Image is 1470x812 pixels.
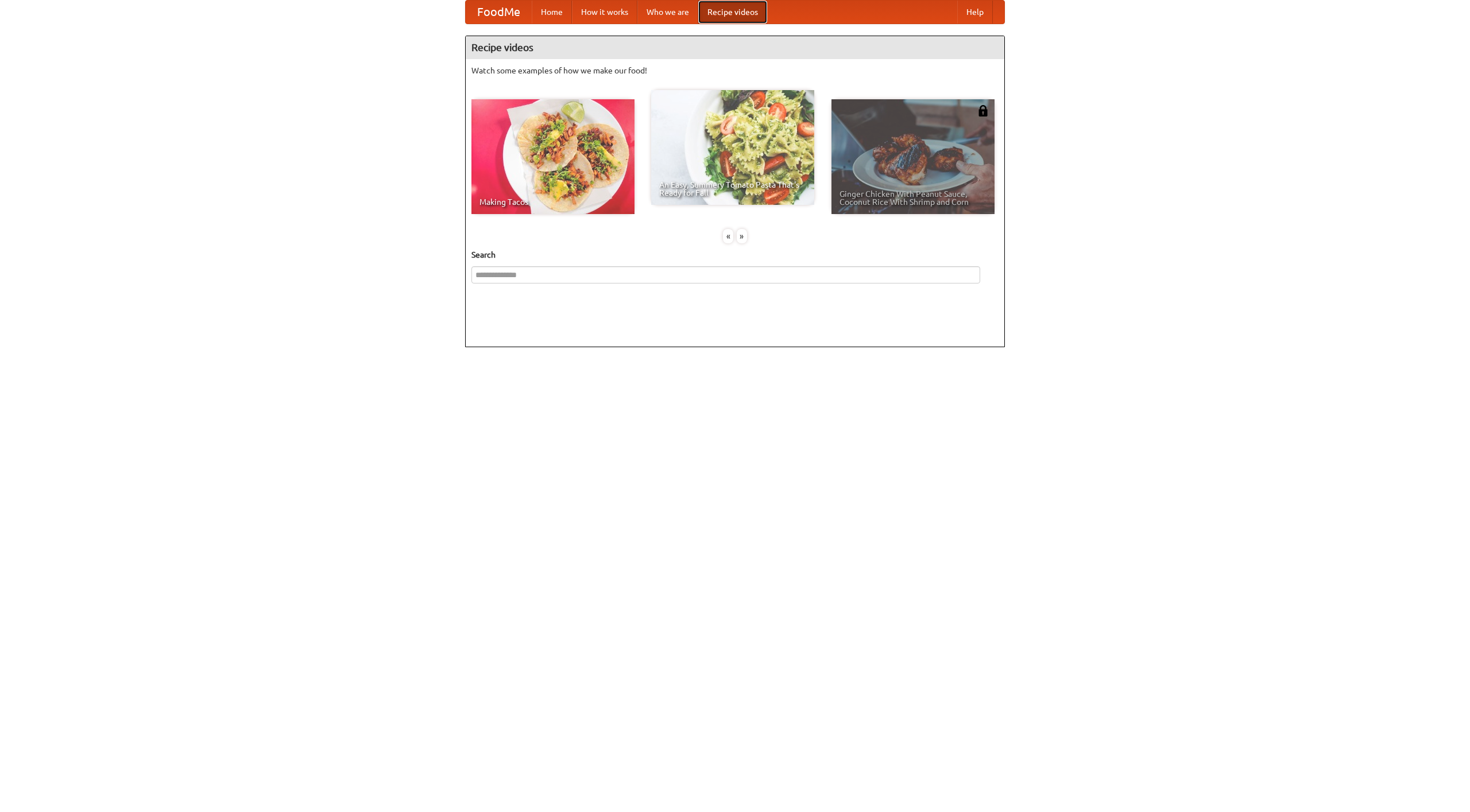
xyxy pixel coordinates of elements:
img: 483408.png [977,105,989,116]
h5: Search [471,249,999,261]
h4: Recipe videos [466,36,1004,59]
a: Who we are [637,1,698,24]
div: « [723,229,733,243]
span: Making Tacos [479,198,626,206]
a: An Easy, Summery Tomato Pasta That's Ready for Fall [651,90,814,205]
a: Recipe videos [698,1,767,24]
p: Watch some examples of how we make our food! [471,65,999,76]
a: Help [957,1,993,24]
div: » [737,229,747,243]
a: Home [532,1,572,24]
a: FoodMe [466,1,532,24]
span: An Easy, Summery Tomato Pasta That's Ready for Fall [659,181,806,197]
a: How it works [572,1,637,24]
a: Making Tacos [471,99,635,214]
